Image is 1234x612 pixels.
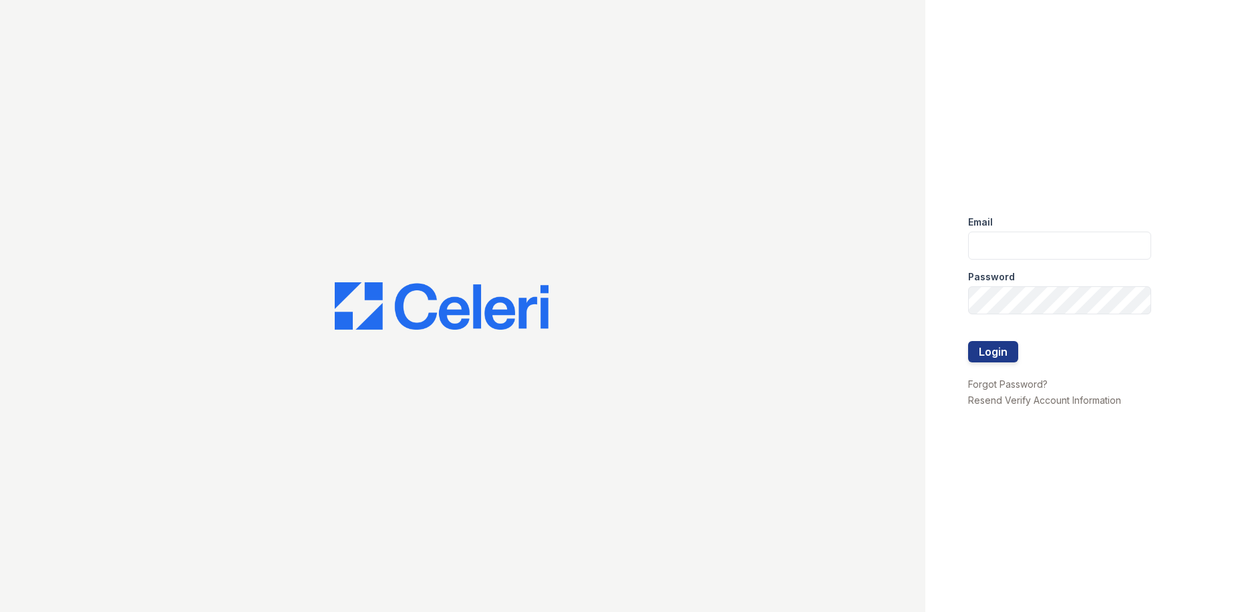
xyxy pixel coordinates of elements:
[968,216,993,229] label: Email
[968,270,1015,284] label: Password
[968,394,1121,406] a: Resend Verify Account Information
[968,378,1048,390] a: Forgot Password?
[968,341,1018,362] button: Login
[335,282,549,330] img: CE_Logo_Blue-a8612792a0a2168367f1c8372b55b34899dd931a85d93a1a3d3e32e68fde9ad4.png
